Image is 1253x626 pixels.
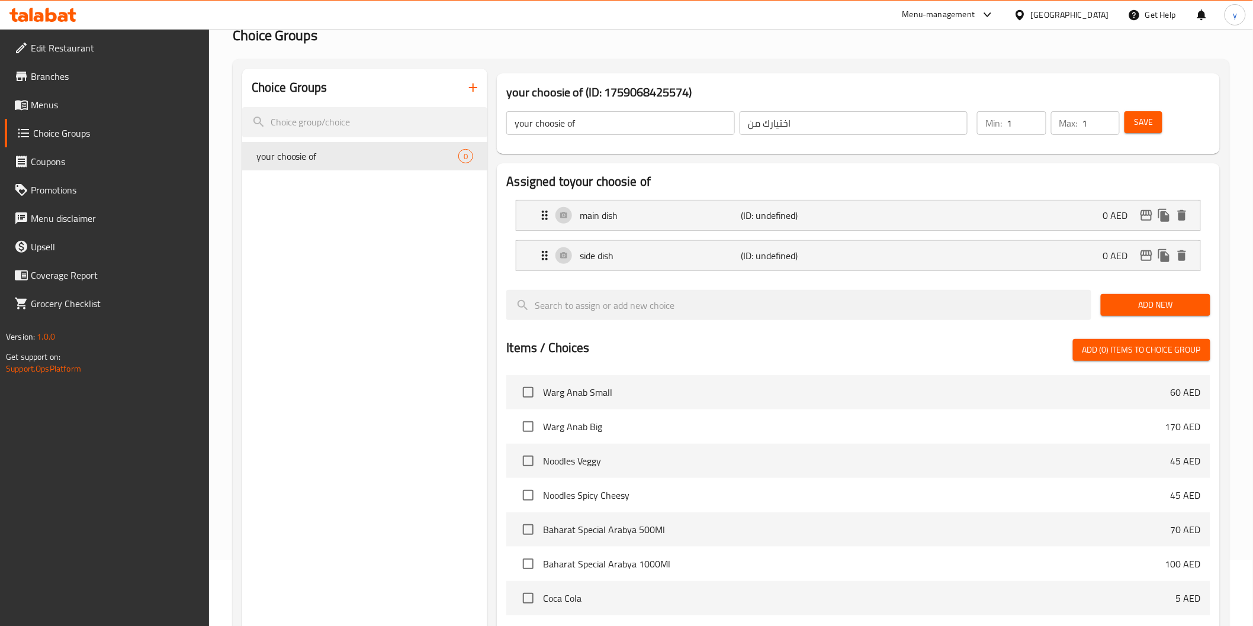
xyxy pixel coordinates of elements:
[1103,208,1138,222] p: 0 AED
[1176,591,1201,605] p: 5 AED
[516,517,541,542] span: Select choice
[543,557,1165,571] span: Baharat Special Arabya 1000Ml
[1110,298,1201,312] span: Add New
[506,83,1210,102] h3: your choosie of (ID: 1759068425574)
[5,119,209,147] a: Choice Groups
[516,483,541,508] span: Select choice
[1082,343,1201,357] span: Add (0) items to choice group
[5,176,209,204] a: Promotions
[31,211,200,225] span: Menu disclaimer
[543,454,1170,468] span: Noodles Veggy
[1134,115,1153,130] span: Save
[1059,116,1078,130] p: Max:
[543,591,1175,605] span: Coca Cola
[1138,206,1155,224] button: edit
[580,249,741,263] p: side dish
[543,420,1165,434] span: Warg Anab Big
[31,98,200,112] span: Menus
[543,488,1170,502] span: Noodles Spicy Cheesy
[1103,249,1138,263] p: 0 AED
[5,147,209,176] a: Coupons
[458,149,473,163] div: Choices
[1171,522,1201,537] p: 70 AED
[37,329,55,344] span: 1.0.0
[1165,420,1201,434] p: 170 AED
[1173,247,1191,264] button: delete
[506,235,1210,276] li: Expand
[1171,454,1201,468] p: 45 AED
[516,551,541,576] span: Select choice
[6,329,35,344] span: Version:
[543,522,1170,537] span: Baharat Special Arabya 500Ml
[506,195,1210,235] li: Expand
[1073,339,1210,361] button: Add (0) items to choice group
[580,208,741,222] p: main dish
[1125,111,1162,133] button: Save
[1155,206,1173,224] button: duplicate
[1031,8,1109,21] div: [GEOGRAPHIC_DATA]
[516,201,1200,230] div: Expand
[506,173,1210,191] h2: Assigned to your choosie of
[516,586,541,611] span: Select choice
[741,208,849,222] p: (ID: undefined)
[1171,385,1201,399] p: 60 AED
[242,107,488,137] input: search
[5,261,209,289] a: Coverage Report
[233,22,318,49] span: Choice Groups
[459,151,473,162] span: 0
[5,91,209,119] a: Menus
[985,116,1002,130] p: Min:
[741,249,849,263] p: (ID: undefined)
[1138,247,1155,264] button: edit
[1173,206,1191,224] button: delete
[543,385,1170,399] span: Warg Anab Small
[1165,557,1201,571] p: 100 AED
[33,126,200,140] span: Choice Groups
[5,233,209,261] a: Upsell
[252,79,327,96] h2: Choice Groups
[31,69,200,83] span: Branches
[31,154,200,169] span: Coupons
[6,361,81,376] a: Support.OpsPlatform
[6,349,60,364] span: Get support on:
[5,289,209,318] a: Grocery Checklist
[256,149,459,163] span: your choosie of
[5,34,209,62] a: Edit Restaurant
[5,62,209,91] a: Branches
[516,241,1200,270] div: Expand
[31,240,200,254] span: Upsell
[1233,8,1237,21] span: y
[1101,294,1210,316] button: Add New
[506,339,589,357] h2: Items / Choices
[31,268,200,282] span: Coverage Report
[516,448,541,473] span: Select choice
[516,414,541,439] span: Select choice
[1171,488,1201,502] p: 45 AED
[516,380,541,405] span: Select choice
[5,204,209,233] a: Menu disclaimer
[31,41,200,55] span: Edit Restaurant
[1155,247,1173,264] button: duplicate
[506,290,1091,320] input: search
[902,8,975,22] div: Menu-management
[242,142,488,170] div: your choosie of0
[31,296,200,311] span: Grocery Checklist
[31,183,200,197] span: Promotions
